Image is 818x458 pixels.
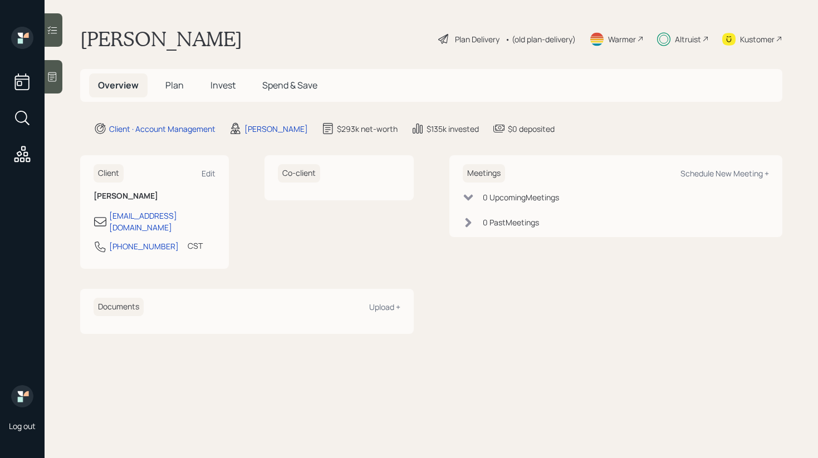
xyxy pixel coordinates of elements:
[11,385,33,407] img: retirable_logo.png
[427,123,479,135] div: $135k invested
[262,79,317,91] span: Spend & Save
[94,164,124,183] h6: Client
[94,191,215,201] h6: [PERSON_NAME]
[80,27,242,51] h1: [PERSON_NAME]
[202,168,215,179] div: Edit
[675,33,701,45] div: Altruist
[369,302,400,312] div: Upload +
[483,216,539,228] div: 0 Past Meeting s
[109,240,179,252] div: [PHONE_NUMBER]
[98,79,139,91] span: Overview
[508,123,555,135] div: $0 deposited
[244,123,308,135] div: [PERSON_NAME]
[455,33,499,45] div: Plan Delivery
[505,33,576,45] div: • (old plan-delivery)
[210,79,236,91] span: Invest
[278,164,320,183] h6: Co-client
[337,123,398,135] div: $293k net-worth
[188,240,203,252] div: CST
[109,210,215,233] div: [EMAIL_ADDRESS][DOMAIN_NAME]
[109,123,215,135] div: Client · Account Management
[680,168,769,179] div: Schedule New Meeting +
[165,79,184,91] span: Plan
[463,164,505,183] h6: Meetings
[94,298,144,316] h6: Documents
[608,33,636,45] div: Warmer
[483,191,559,203] div: 0 Upcoming Meeting s
[9,421,36,431] div: Log out
[740,33,775,45] div: Kustomer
